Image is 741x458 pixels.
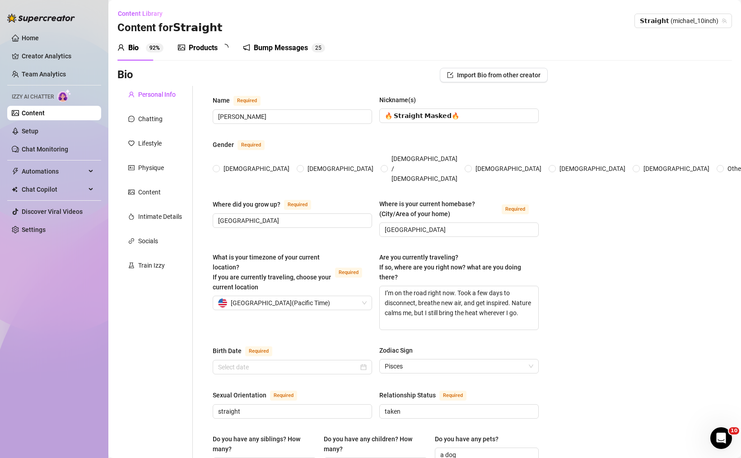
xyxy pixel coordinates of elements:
span: Automations [22,164,86,179]
div: Relationship Status [379,390,436,400]
span: [GEOGRAPHIC_DATA] ( Pacific Time ) [231,296,330,310]
img: logo-BBDzfeDw.svg [7,14,75,23]
div: Lifestyle [138,138,162,148]
span: user [128,91,135,98]
label: Sexual Orientation [213,390,307,401]
div: Where is your current homebase? (City/Area of your home) [379,199,498,219]
span: 2 [315,45,318,51]
a: Discover Viral Videos [22,208,83,215]
button: Content Library [117,6,170,21]
span: picture [178,44,185,51]
div: Do you have any pets? [435,434,499,444]
span: Required [270,391,297,401]
span: loading [221,44,228,51]
div: Nickname(s) [379,95,416,105]
label: Do you have any siblings? How many? [213,434,317,454]
div: Bio [128,42,139,53]
span: idcard [128,165,135,171]
div: Bump Messages [254,42,308,53]
span: message [128,116,135,122]
img: AI Chatter [57,89,71,102]
input: Birth Date [218,362,359,372]
iframe: Intercom live chat [710,427,732,449]
span: [DEMOGRAPHIC_DATA] [220,164,293,174]
span: import [447,72,453,78]
img: Chat Copilot [12,186,18,193]
input: Where is your current homebase? (City/Area of your home) [385,225,531,235]
span: team [722,18,727,24]
label: Birth Date [213,345,282,356]
div: Do you have any siblings? How many? [213,434,310,454]
input: Relationship Status [385,406,531,416]
a: Chat Monitoring [22,146,68,153]
a: Home [22,34,39,42]
label: Where is your current homebase? (City/Area of your home) [379,199,539,219]
h3: Content for 𝗦𝘁𝗿𝗮𝗶𝗴𝗵𝘁 [117,21,222,35]
label: Zodiac Sign [379,345,419,355]
div: Physique [138,163,164,173]
span: picture [128,189,135,195]
input: Sexual Orientation [218,406,365,416]
label: Where did you grow up? [213,199,321,210]
input: Nickname(s) [385,111,531,121]
span: thunderbolt [12,168,19,175]
span: link [128,238,135,244]
label: Nickname(s) [379,95,422,105]
div: Where did you grow up? [213,199,280,209]
div: Birth Date [213,346,242,356]
span: Required [284,200,311,210]
span: Required [233,96,261,106]
span: [DEMOGRAPHIC_DATA] [556,164,629,174]
span: Chat Copilot [22,182,86,197]
span: Required [502,204,529,214]
sup: 92% [146,43,163,52]
span: 5 [318,45,322,51]
span: notification [243,44,250,51]
span: [DEMOGRAPHIC_DATA] [472,164,545,174]
div: Name [213,95,230,105]
div: Chatting [138,114,163,124]
input: Where did you grow up? [218,216,365,226]
div: Products [189,42,218,53]
label: Name [213,95,270,106]
a: Settings [22,226,46,233]
span: [DEMOGRAPHIC_DATA] / [DEMOGRAPHIC_DATA] [388,154,461,184]
div: Content [138,187,161,197]
div: Sexual Orientation [213,390,266,400]
span: fire [128,213,135,220]
span: [DEMOGRAPHIC_DATA] [304,164,377,174]
div: Train Izzy [138,260,165,270]
span: Required [335,268,362,278]
span: [DEMOGRAPHIC_DATA] [640,164,713,174]
div: Socials [138,236,158,246]
span: Required [439,391,466,401]
label: Do you have any pets? [435,434,505,444]
a: Creator Analytics [22,49,94,63]
label: Do you have any children? How many? [324,434,428,454]
label: Gender [213,139,275,150]
span: Pisces [385,359,533,373]
a: Team Analytics [22,71,66,78]
a: Setup [22,127,38,135]
label: Relationship Status [379,390,476,401]
span: Content Library [118,10,163,17]
h3: Bio [117,68,133,82]
sup: 25 [312,43,325,52]
span: experiment [128,262,135,269]
span: 10 [729,427,739,434]
span: Import Bio from other creator [457,71,541,79]
input: Name [218,112,365,122]
span: 𝗦𝘁𝗿𝗮𝗶𝗴𝗵𝘁 (michael_10inch) [640,14,727,28]
span: user [117,44,125,51]
span: Required [245,346,272,356]
button: Import Bio from other creator [440,68,548,82]
div: Intimate Details [138,212,182,222]
textarea: I’m on the road right now. Took a few days to disconnect, breathe new air, and get inspired. Natu... [380,286,538,330]
span: Are you currently traveling? If so, where are you right now? what are you doing there? [379,254,521,281]
span: Required [238,140,265,150]
div: Zodiac Sign [379,345,413,355]
div: Personal Info [138,90,176,99]
div: Gender [213,140,234,150]
span: heart [128,140,135,146]
img: us [218,298,227,307]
